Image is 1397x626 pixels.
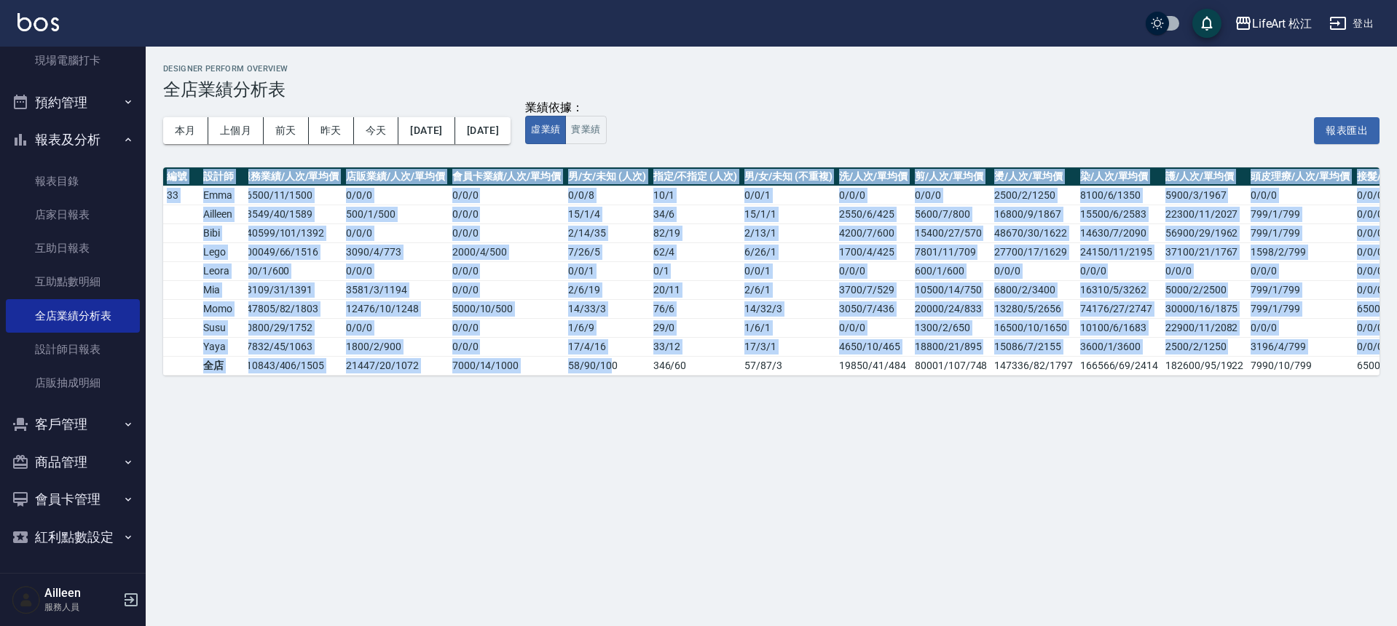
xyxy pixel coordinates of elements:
td: 3581 / 3 / 1194 [342,280,448,299]
td: 2 / 13 / 1 [741,223,835,242]
button: 登出 [1323,10,1380,37]
td: 0 / 0 / 0 [449,223,564,242]
td: 0 / 0 / 0 [342,186,448,205]
a: 互助日報表 [6,231,140,265]
td: 0 / 0 / 0 [449,318,564,337]
button: 前天 [264,117,309,144]
td: 50800 / 29 / 1752 [237,318,342,337]
td: 3196/4/799 [1247,337,1353,356]
td: 2 / 14 / 35 [564,223,649,242]
td: 2 / 6 / 1 [741,280,835,299]
button: 紅利點數設定 [6,518,140,556]
td: 33 [163,186,200,205]
a: 互助點數明細 [6,265,140,298]
h3: 全店業績分析表 [163,79,1380,100]
button: LifeArt 松江 [1229,9,1318,39]
button: 報表匯出 [1314,117,1380,144]
td: 4650/10/465 [835,337,911,356]
th: 會員卡業績/人次/單均價 [449,167,564,186]
td: 15 / 1 / 1 [741,205,835,223]
td: 0 / 0 / 0 [449,261,564,280]
td: 17 / 4 / 16 [564,337,649,356]
td: 22300/11/2027 [1162,205,1247,223]
td: 0 / 0 / 0 [449,280,564,299]
a: 店販抽成明細 [6,366,140,400]
td: 5000 / 10 / 500 [449,299,564,318]
td: 80001/107/748 [911,356,991,375]
td: 8100/6/1350 [1077,186,1162,205]
td: 1 / 6 / 9 [564,318,649,337]
td: 2500/2/1250 [1162,337,1247,356]
td: Ailleen [200,205,248,223]
td: Mia [200,280,248,299]
a: 報表目錄 [6,165,140,198]
h5: Ailleen [44,586,119,601]
button: 今天 [354,117,399,144]
td: 1598/2/799 [1247,242,1353,261]
td: 147805 / 82 / 1803 [237,299,342,318]
td: Yaya [200,337,248,356]
td: 19850/41/484 [835,356,911,375]
td: Leora [200,261,248,280]
th: 洗/人次/單均價 [835,167,911,186]
td: 16310/5/3262 [1077,280,1162,299]
td: 27700/17/1629 [991,242,1076,261]
th: 設計師 [200,167,248,186]
td: 0/0/0 [1247,261,1353,280]
td: 0 / 1 [650,261,741,280]
p: 服務人員 [44,601,119,614]
td: 2000 / 4 / 500 [449,242,564,261]
td: 7000 / 14 / 1000 [449,356,564,375]
td: 58 / 90 / 100 [564,356,649,375]
td: 0/0/0 [1162,261,1247,280]
td: 799/1/799 [1247,280,1353,299]
td: 3050/7/436 [835,299,911,318]
a: 店家日報表 [6,198,140,231]
button: 報表及分析 [6,121,140,159]
td: 13280/5/2656 [991,299,1076,318]
td: 10500/14/750 [911,280,991,299]
td: 12476 / 10 / 1248 [342,299,448,318]
td: 799/1/799 [1247,299,1353,318]
td: 2500/2/1250 [991,186,1076,205]
td: 0 / 0 / 0 [449,205,564,223]
button: 客戶管理 [6,405,140,443]
td: 14 / 33 / 3 [564,299,649,318]
a: 現場電腦打卡 [6,44,140,77]
td: 22900/11/2082 [1162,318,1247,337]
td: 21447 / 20 / 1072 [342,356,448,375]
td: 5000/2/2500 [1162,280,1247,299]
a: 設計師日報表 [6,333,140,366]
td: 0/0/0 [1077,261,1162,280]
td: 0 / 0 / 0 [342,261,448,280]
td: 0/0/0 [835,261,911,280]
div: 業績依據： [525,100,606,116]
td: 29 / 0 [650,318,741,337]
td: 6800/2/3400 [991,280,1076,299]
td: 16500 / 11 / 1500 [237,186,342,205]
div: LifeArt 松江 [1252,15,1313,33]
td: Emma [200,186,248,205]
th: 服務業績/人次/單均價 [237,167,342,186]
td: 140599 / 101 / 1392 [237,223,342,242]
img: Logo [17,13,59,31]
td: 7990/10/799 [1247,356,1353,375]
td: 0/0/0 [1247,186,1353,205]
th: 染/人次/單均價 [1077,167,1162,186]
td: 5600/7/800 [911,205,991,223]
td: 0/0/0 [835,318,911,337]
h2: Designer Perform Overview [163,64,1380,74]
td: 0 / 0 / 1 [741,186,835,205]
button: 虛業績 [525,116,566,144]
td: 43109 / 31 / 1391 [237,280,342,299]
button: 商品管理 [6,443,140,481]
img: Person [12,585,41,614]
td: 18800/21/895 [911,337,991,356]
th: 編號 [163,167,200,186]
td: Momo [200,299,248,318]
td: 0 / 0 / 1 [564,261,649,280]
td: 7 / 26 / 5 [564,242,649,261]
td: 全店 [200,356,248,375]
td: 1800 / 2 / 900 [342,337,448,356]
th: 護/人次/單均價 [1162,167,1247,186]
